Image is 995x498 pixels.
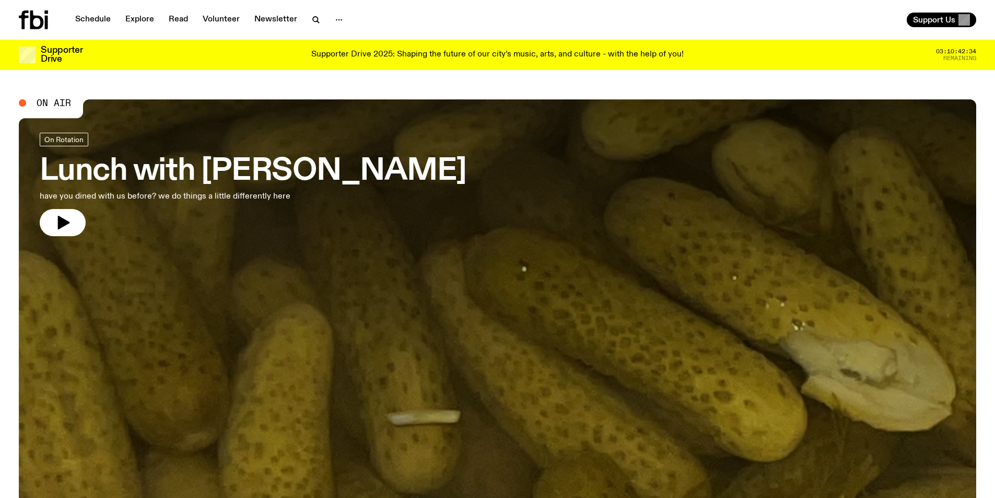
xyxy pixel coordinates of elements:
[44,135,84,143] span: On Rotation
[69,13,117,27] a: Schedule
[907,13,976,27] button: Support Us
[913,15,955,25] span: Support Us
[943,55,976,61] span: Remaining
[37,98,71,108] span: On Air
[40,157,466,186] h3: Lunch with [PERSON_NAME]
[40,190,307,203] p: have you dined with us before? we do things a little differently here
[41,46,83,64] h3: Supporter Drive
[40,133,466,236] a: Lunch with [PERSON_NAME]have you dined with us before? we do things a little differently here
[119,13,160,27] a: Explore
[248,13,303,27] a: Newsletter
[311,50,684,60] p: Supporter Drive 2025: Shaping the future of our city’s music, arts, and culture - with the help o...
[196,13,246,27] a: Volunteer
[936,49,976,54] span: 03:10:42:34
[40,133,88,146] a: On Rotation
[162,13,194,27] a: Read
